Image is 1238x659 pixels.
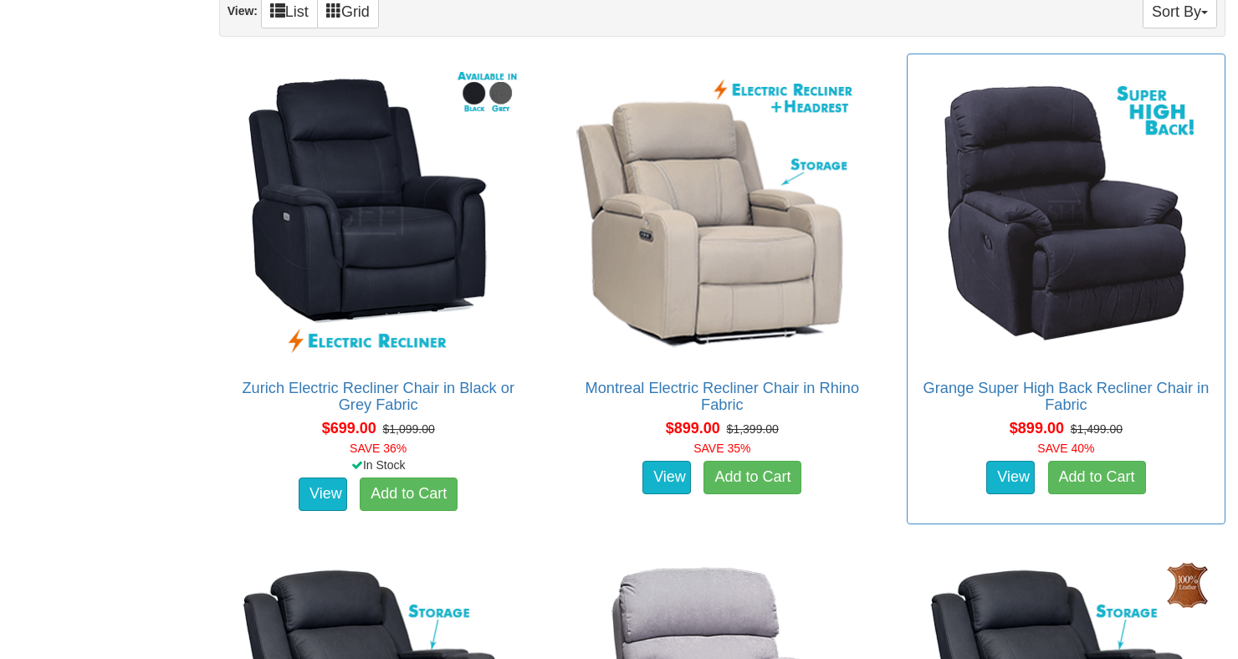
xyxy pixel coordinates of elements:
a: View [986,461,1035,494]
a: View [642,461,691,494]
a: Montreal Electric Recliner Chair in Rhino Fabric [586,380,860,413]
font: SAVE 36% [350,442,407,455]
a: Zurich Electric Recliner Chair in Black or Grey Fabric [242,380,514,413]
a: Grange Super High Back Recliner Chair in Fabric [923,380,1210,413]
a: Add to Cart [1048,461,1146,494]
span: $899.00 [1010,420,1064,437]
del: $1,399.00 [727,422,779,436]
img: Zurich Electric Recliner Chair in Black or Grey Fabric [228,63,529,363]
font: SAVE 35% [693,442,750,455]
img: Montreal Electric Recliner Chair in Rhino Fabric [572,63,872,363]
strong: View: [228,4,258,18]
a: Add to Cart [703,461,801,494]
span: $699.00 [322,420,376,437]
del: $1,099.00 [382,422,434,436]
font: SAVE 40% [1037,442,1094,455]
a: View [299,478,347,511]
a: Add to Cart [360,478,458,511]
del: $1,499.00 [1071,422,1123,436]
img: Grange Super High Back Recliner Chair in Fabric [916,63,1216,363]
span: $899.00 [666,420,720,437]
div: In Stock [216,457,541,473]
